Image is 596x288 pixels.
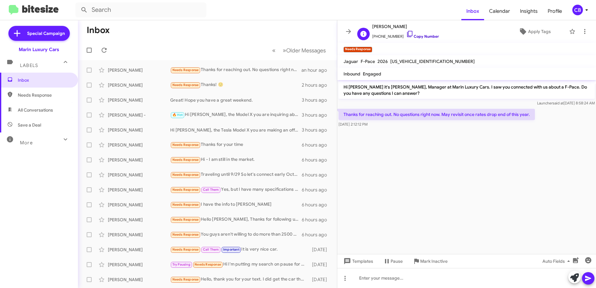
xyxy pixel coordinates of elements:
[108,232,170,238] div: [PERSON_NAME]
[18,122,41,128] span: Save a Deal
[172,203,199,207] span: Needs Response
[19,46,59,53] div: Marin Luxury Cars
[302,82,332,88] div: 2 hours ago
[75,2,206,17] input: Search
[108,67,170,73] div: [PERSON_NAME]
[170,216,302,223] div: Hello [PERSON_NAME], Thanks for following up. As nice as the ipace is, it's not on our short list...
[170,156,302,163] div: Hi - I am still in the market.
[420,256,448,267] span: Mark Inactive
[108,112,170,118] div: [PERSON_NAME] -
[344,47,372,52] small: Needs Response
[172,277,199,281] span: Needs Response
[503,26,566,37] button: Apply Tags
[170,231,302,238] div: You guys aren't willing to do more than 2500 🤷🏻‍♂️
[301,67,332,73] div: an hour ago
[170,171,302,178] div: Traveling until 9/29 So let's connect early October
[172,83,199,87] span: Needs Response
[223,247,239,252] span: Important
[108,217,170,223] div: [PERSON_NAME]
[172,188,199,192] span: Needs Response
[572,5,583,15] div: CB
[170,141,302,148] div: Thanks for your time
[391,256,403,267] span: Pause
[18,77,71,83] span: Inbox
[8,26,70,41] a: Special Campaign
[272,46,276,54] span: «
[302,142,332,148] div: 6 hours ago
[269,44,329,57] nav: Page navigation example
[309,262,332,268] div: [DATE]
[172,143,199,147] span: Needs Response
[87,25,110,35] h1: Inbox
[372,23,439,30] span: [PERSON_NAME]
[108,82,170,88] div: [PERSON_NAME]
[408,256,453,267] button: Mark Inactive
[170,81,302,89] div: Thanks! 🙂
[283,46,286,54] span: »
[108,276,170,283] div: [PERSON_NAME]
[390,59,475,64] span: [US_VEHICLE_IDENTIFICATION_NUMBER]
[302,202,332,208] div: 6 hours ago
[377,59,388,64] span: 2026
[170,201,302,208] div: I have the info to [PERSON_NAME]
[20,140,33,146] span: More
[18,107,53,113] span: All Conversations
[567,5,589,15] button: CB
[170,186,302,193] div: Yes, but I have many specifications that are a must Color, white or black top and white with clou...
[302,157,332,163] div: 6 hours ago
[108,262,170,268] div: [PERSON_NAME]
[339,122,368,127] span: [DATE] 2:12:12 PM
[20,63,38,68] span: Labels
[542,256,572,267] span: Auto Fields
[108,142,170,148] div: [PERSON_NAME]
[372,30,439,40] span: [PHONE_NUMBER]
[172,262,190,266] span: Try Pausing
[172,158,199,162] span: Needs Response
[18,92,71,98] span: Needs Response
[302,187,332,193] div: 6 hours ago
[170,66,301,74] div: Thanks for reaching out. No questions right now. May revisit once rates drop end of this year.
[302,127,332,133] div: 3 hours ago
[172,247,199,252] span: Needs Response
[268,44,279,57] button: Previous
[537,256,577,267] button: Auto Fields
[108,172,170,178] div: [PERSON_NAME]
[27,30,65,36] span: Special Campaign
[342,256,373,267] span: Templates
[378,256,408,267] button: Pause
[537,101,595,105] span: Launcher [DATE] 8:58:24 AM
[203,188,219,192] span: Call Them
[484,2,515,20] a: Calendar
[302,112,332,118] div: 3 hours ago
[309,247,332,253] div: [DATE]
[170,276,309,283] div: Hello, thank you for your text. I did get the car that I was looking for. One minor complication ...
[302,217,332,223] div: 6 hours ago
[406,34,439,39] a: Copy Number
[108,127,170,133] div: [PERSON_NAME]
[203,247,219,252] span: Call Them
[344,71,360,77] span: Inbound
[461,2,484,20] span: Inbox
[543,2,567,20] a: Profile
[344,59,358,64] span: Jaguar
[339,81,595,99] p: Hi [PERSON_NAME] it's [PERSON_NAME], Manager at Marin Luxury Cars. I saw you connected with us ab...
[528,26,551,37] span: Apply Tags
[170,246,309,253] div: It is very nice car.
[108,187,170,193] div: [PERSON_NAME]
[108,157,170,163] div: [PERSON_NAME]
[302,232,332,238] div: 6 hours ago
[170,261,309,268] div: Hi I'm putting my search on pause for now, will reach out when I'm ready thank you!
[279,44,329,57] button: Next
[172,68,199,72] span: Needs Response
[172,218,199,222] span: Needs Response
[515,2,543,20] a: Insights
[170,97,302,103] div: Great! Hope you have a great weekend.
[286,47,326,54] span: Older Messages
[363,71,381,77] span: Engaged
[108,97,170,103] div: [PERSON_NAME]
[172,233,199,237] span: Needs Response
[302,172,332,178] div: 6 hours ago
